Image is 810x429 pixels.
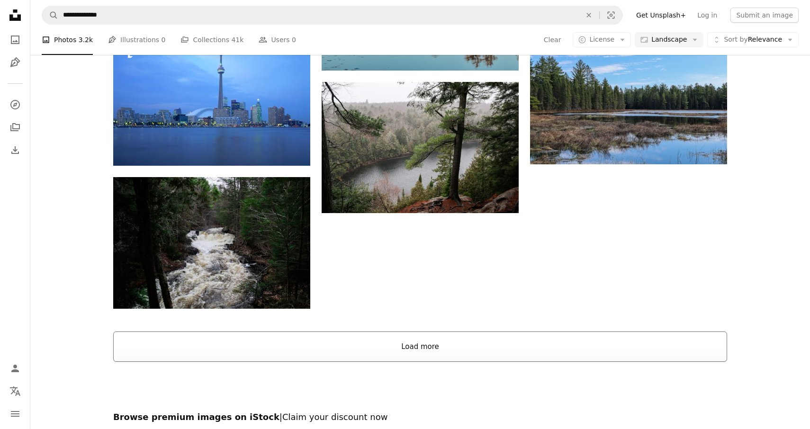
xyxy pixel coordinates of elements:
img: green trees beside river under blue sky during daytime [530,33,727,164]
form: Find visuals sitewide [42,6,623,25]
a: Log in / Sign up [6,359,25,378]
button: Search Unsplash [42,6,58,24]
span: 41k [231,35,243,45]
a: Users 0 [259,25,296,55]
button: Language [6,382,25,401]
a: Explore [6,95,25,114]
button: Menu [6,404,25,423]
button: License [573,32,631,47]
a: Log in [692,8,723,23]
a: Download History [6,141,25,160]
span: Relevance [724,35,782,45]
button: Clear [578,6,599,24]
a: a large body of water with a city in the background [113,96,310,104]
span: | Claim your discount now [279,412,388,422]
span: 0 [292,35,296,45]
span: License [589,36,614,43]
span: Landscape [651,35,687,45]
img: a large body of water with a city in the background [113,35,310,166]
a: Collections [6,118,25,137]
button: Landscape [635,32,703,47]
span: Sort by [724,36,747,43]
button: Submit an image [730,8,799,23]
span: 0 [162,35,166,45]
img: green trees beside river during daytime [322,82,519,213]
a: green trees beside river during daytime [322,143,519,152]
button: Clear [543,32,562,47]
a: Illustrations 0 [108,25,165,55]
img: river in the middle of forest during daytime [113,177,310,308]
a: river in the middle of forest during daytime [113,239,310,247]
a: Illustrations [6,53,25,72]
a: Photos [6,30,25,49]
a: Get Unsplash+ [630,8,692,23]
a: Home — Unsplash [6,6,25,27]
a: Collections 41k [180,25,243,55]
a: green trees beside river under blue sky during daytime [530,94,727,103]
button: Visual search [600,6,622,24]
h2: Browse premium images on iStock [113,411,727,423]
button: Sort byRelevance [707,32,799,47]
button: Load more [113,331,727,362]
